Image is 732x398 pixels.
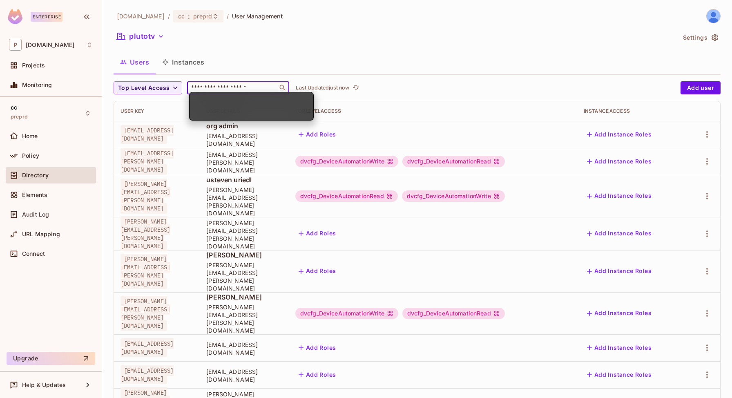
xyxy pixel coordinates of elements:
[121,365,174,384] span: [EMAIL_ADDRESS][DOMAIN_NAME]
[295,108,571,114] div: Top Level Access
[295,128,339,141] button: Add Roles
[351,83,361,93] button: refresh
[584,108,680,114] div: Instance Access
[584,368,655,381] button: Add Instance Roles
[402,190,505,202] div: dvcfg_DeviceAutomationWrite
[584,155,655,168] button: Add Instance Roles
[121,108,193,114] div: User Key
[206,219,282,250] span: [PERSON_NAME][EMAIL_ADDRESS][PERSON_NAME][DOMAIN_NAME]
[402,308,505,319] div: dvcfg_DeviceAutomationRead
[121,338,174,357] span: [EMAIL_ADDRESS][DOMAIN_NAME]
[121,148,174,175] span: [EMAIL_ADDRESS][PERSON_NAME][DOMAIN_NAME]
[402,156,505,167] div: dvcfg_DeviceAutomationRead
[121,216,170,251] span: [PERSON_NAME][EMAIL_ADDRESS][PERSON_NAME][DOMAIN_NAME]
[295,227,339,240] button: Add Roles
[707,9,720,23] img: Luis Albarenga
[681,81,721,94] button: Add user
[22,250,45,257] span: Connect
[121,179,170,214] span: [PERSON_NAME][EMAIL_ADDRESS][PERSON_NAME][DOMAIN_NAME]
[22,192,47,198] span: Elements
[584,190,655,203] button: Add Instance Roles
[117,12,165,20] span: the active workspace
[584,307,655,320] button: Add Instance Roles
[114,52,156,72] button: Users
[114,81,182,94] button: Top Level Access
[206,151,282,174] span: [EMAIL_ADDRESS][PERSON_NAME][DOMAIN_NAME]
[22,211,49,218] span: Audit Log
[9,39,22,51] span: P
[156,52,211,72] button: Instances
[118,83,170,93] span: Top Level Access
[206,132,282,148] span: [EMAIL_ADDRESS][DOMAIN_NAME]
[26,42,74,48] span: Workspace: pluto.tv
[295,368,339,381] button: Add Roles
[206,303,282,334] span: [PERSON_NAME][EMAIL_ADDRESS][PERSON_NAME][DOMAIN_NAME]
[206,121,282,130] span: org admin
[584,128,655,141] button: Add Instance Roles
[8,9,22,24] img: SReyMgAAAABJRU5ErkJggg==
[206,341,282,356] span: [EMAIL_ADDRESS][DOMAIN_NAME]
[295,156,398,167] div: dvcfg_DeviceAutomationWrite
[22,152,39,159] span: Policy
[295,265,339,278] button: Add Roles
[22,133,38,139] span: Home
[227,12,229,20] li: /
[114,30,167,43] button: plutotv
[206,261,282,292] span: [PERSON_NAME][EMAIL_ADDRESS][PERSON_NAME][DOMAIN_NAME]
[232,12,283,20] span: User Management
[22,82,52,88] span: Monitoring
[22,231,60,237] span: URL Mapping
[295,308,398,319] div: dvcfg_DeviceAutomationWrite
[206,186,282,217] span: [PERSON_NAME][EMAIL_ADDRESS][PERSON_NAME][DOMAIN_NAME]
[22,62,45,69] span: Projects
[22,172,49,179] span: Directory
[680,31,721,44] button: Settings
[206,250,282,259] span: [PERSON_NAME]
[584,227,655,240] button: Add Instance Roles
[296,85,349,91] p: Last Updated just now
[206,175,282,184] span: usteven uriedl
[187,13,190,20] span: :
[31,12,62,22] div: Enterprise
[121,125,174,144] span: [EMAIL_ADDRESS][DOMAIN_NAME]
[7,352,95,365] button: Upgrade
[295,341,339,354] button: Add Roles
[121,254,170,289] span: [PERSON_NAME][EMAIL_ADDRESS][PERSON_NAME][DOMAIN_NAME]
[349,83,361,93] span: Click to refresh data
[168,12,170,20] li: /
[353,84,359,92] span: refresh
[11,114,28,120] span: preprd
[11,104,17,111] span: cc
[22,382,66,388] span: Help & Updates
[206,368,282,383] span: [EMAIL_ADDRESS][DOMAIN_NAME]
[121,296,170,331] span: [PERSON_NAME][EMAIL_ADDRESS][PERSON_NAME][DOMAIN_NAME]
[178,12,185,20] span: cc
[193,12,212,20] span: preprd
[206,293,282,302] span: [PERSON_NAME]
[584,341,655,354] button: Add Instance Roles
[584,265,655,278] button: Add Instance Roles
[295,190,398,202] div: dvcfg_DeviceAutomationRead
